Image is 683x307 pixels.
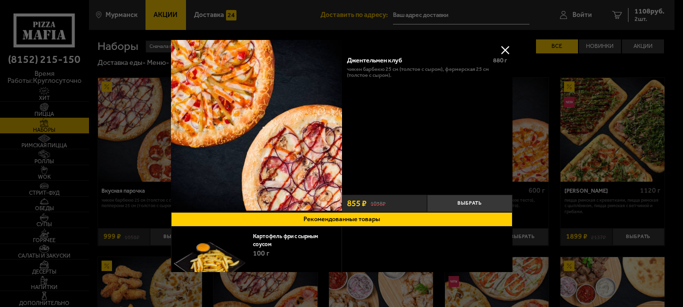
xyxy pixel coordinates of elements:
span: 100 г [252,249,269,258]
img: Джентельмен клуб [171,40,342,211]
span: 880 г [493,56,507,64]
button: Выбрать [427,195,512,212]
p: Чикен Барбекю 25 см (толстое с сыром), Фермерская 25 см (толстое с сыром). [347,66,507,78]
a: Джентельмен клуб [171,40,342,212]
s: 1038 ₽ [370,200,385,207]
div: Джентельмен клуб [347,56,486,64]
button: Рекомендованные товары [171,212,512,227]
span: 855 ₽ [347,199,366,208]
a: Картофель фри с сырным соусом [252,233,317,248]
